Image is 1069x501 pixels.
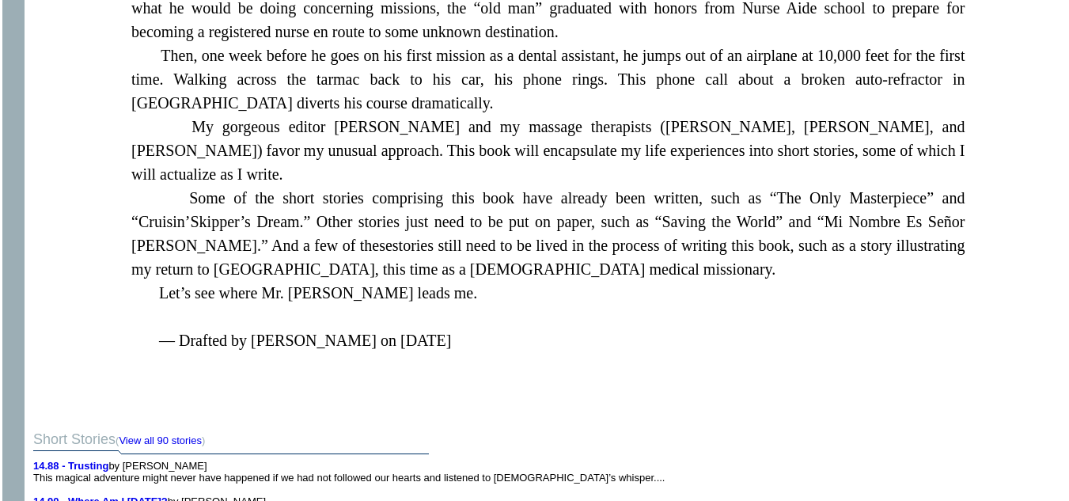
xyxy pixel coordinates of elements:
[131,284,477,302] span: Let’s see where Mr. [PERSON_NAME] leads me.
[131,332,451,349] span: — Drafted by [PERSON_NAME] on [DATE]
[119,435,202,446] a: View all 90 stories
[33,448,429,460] img: dividingline.gif
[33,460,108,472] a: 14.88 - Trusting
[138,213,191,230] span: Cruisin’
[33,460,665,484] font: by [PERSON_NAME] This magical adventure might never have happened if we had not followed our hear...
[131,47,965,112] span: Then, one week before he goes on his first mission as a dental assistant, he jumps out of an airp...
[131,237,965,278] span: stories still need to be lived in the process of writing this book, such as a story illustrating ...
[131,189,965,254] span: Some of the short stories comprising this book have already been written, such as “The Only Maste...
[131,118,965,183] span: My gorgeous editor [PERSON_NAME] and my massage therapists ([PERSON_NAME], [PERSON_NAME], and [PE...
[33,431,205,447] font: Short Stories
[116,435,205,446] font: ( )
